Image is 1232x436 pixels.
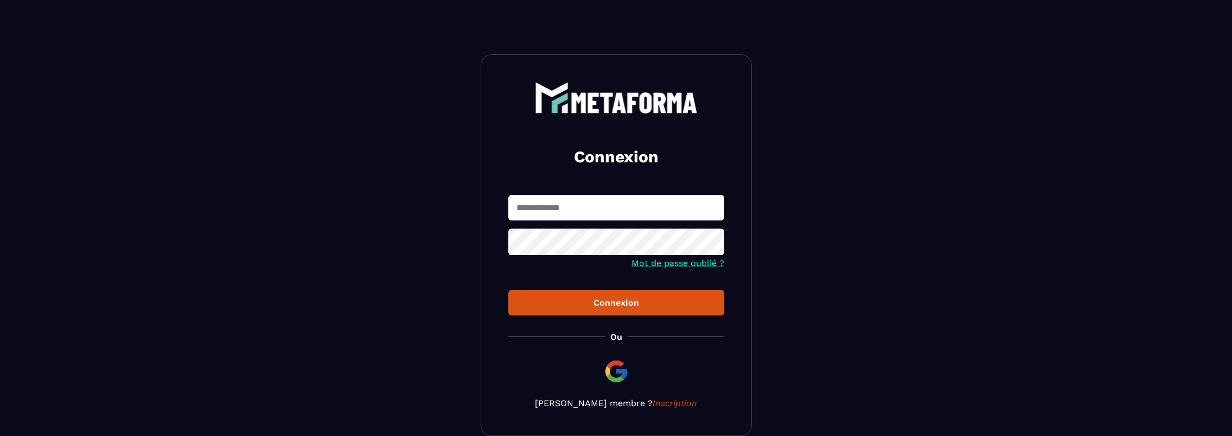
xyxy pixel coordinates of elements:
[603,358,629,384] img: google
[508,398,724,408] p: [PERSON_NAME] membre ?
[610,332,622,342] p: Ou
[535,82,698,113] img: logo
[508,82,724,113] a: logo
[521,146,711,168] h2: Connexion
[517,298,716,308] div: Connexion
[631,258,724,268] a: Mot de passe oublié ?
[653,398,697,408] a: Inscription
[508,290,724,315] button: Connexion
